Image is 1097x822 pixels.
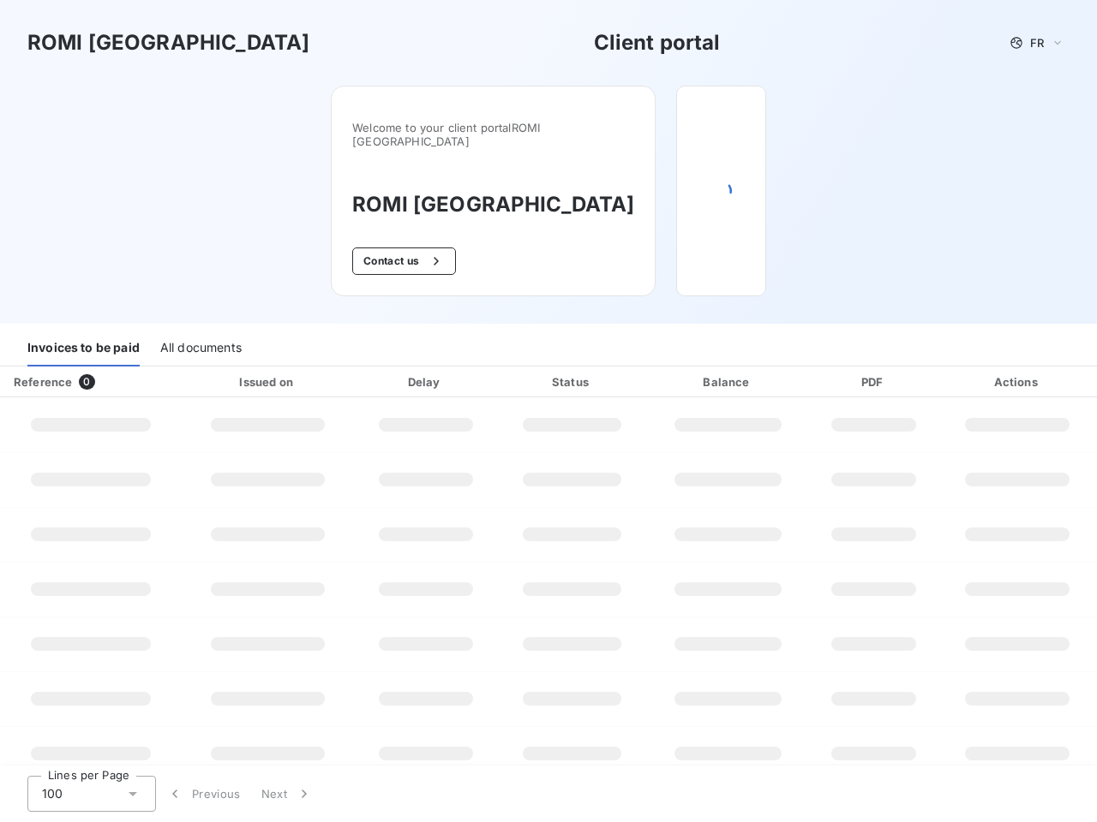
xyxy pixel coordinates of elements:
span: Welcome to your client portal ROMI [GEOGRAPHIC_DATA] [352,121,634,148]
div: Issued on [185,373,351,390]
div: Status [501,373,643,390]
div: All documents [160,331,242,366]
div: PDF [812,373,934,390]
div: Delay [357,373,494,390]
div: Balance [650,373,806,390]
div: Actions [941,373,1094,390]
div: Reference [14,375,72,389]
div: Invoices to be paid [27,331,140,366]
h3: ROMI [GEOGRAPHIC_DATA] [352,189,634,220]
button: Next [251,776,323,812]
h3: ROMI [GEOGRAPHIC_DATA] [27,27,309,58]
button: Contact us [352,247,456,275]
span: 0 [79,374,94,390]
button: Previous [156,776,251,812]
span: 100 [42,785,63,802]
h3: Client portal [594,27,721,58]
span: FR [1030,36,1044,50]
